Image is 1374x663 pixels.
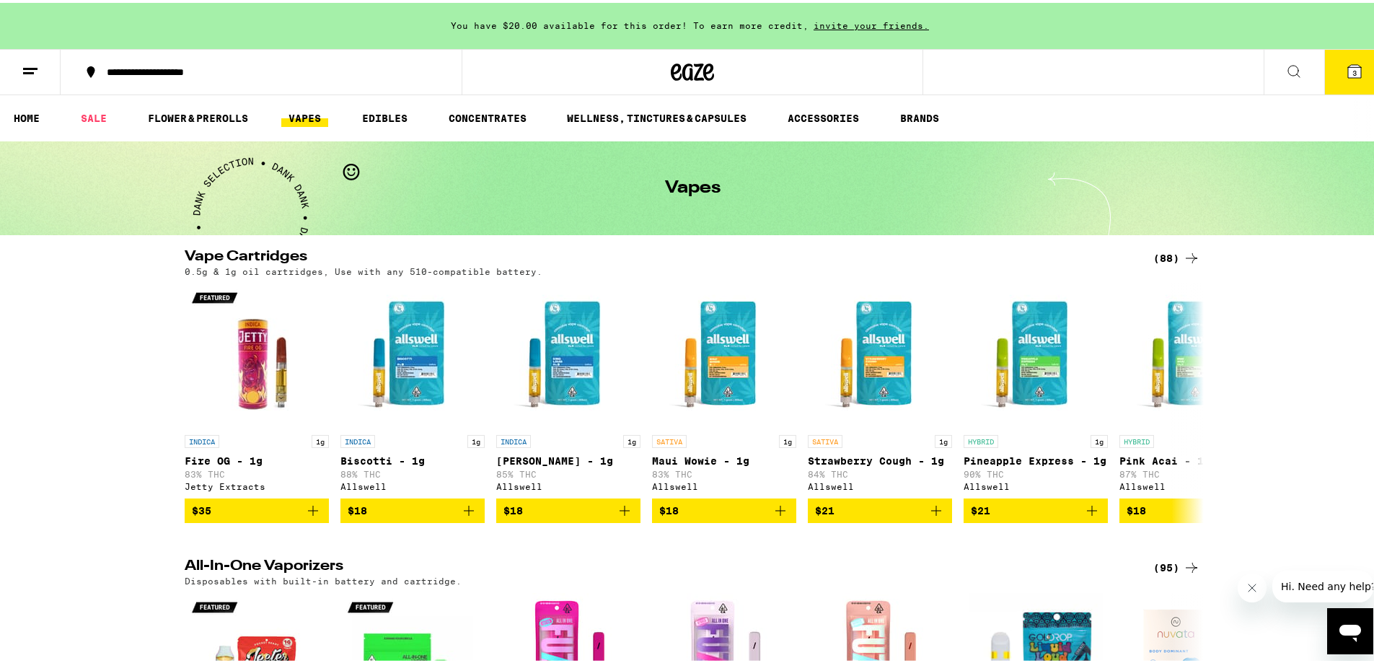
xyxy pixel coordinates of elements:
h2: Vape Cartridges [185,247,1129,264]
a: Open page for Biscotti - 1g from Allswell [340,281,485,496]
p: Strawberry Cough - 1g [808,452,952,464]
span: You have $20.00 available for this order! To earn more credit, [451,18,809,27]
p: 87% THC [1119,467,1264,476]
span: $35 [192,502,211,514]
img: Allswell - Pink Acai - 1g [1119,281,1264,425]
a: Open page for King Louis XIII - 1g from Allswell [496,281,640,496]
a: Open page for Fire OG - 1g from Jetty Extracts [185,281,329,496]
p: 83% THC [652,467,796,476]
span: Hi. Need any help? [9,10,104,22]
button: Add to bag [185,496,329,520]
a: ACCESSORIES [780,107,866,124]
p: 88% THC [340,467,485,476]
span: $18 [348,502,367,514]
a: WELLNESS, TINCTURES & CAPSULES [560,107,754,124]
a: CONCENTRATES [441,107,534,124]
div: Allswell [496,479,640,488]
p: [PERSON_NAME] - 1g [496,452,640,464]
a: SALE [74,107,114,124]
p: INDICA [496,432,531,445]
div: Allswell [808,479,952,488]
a: EDIBLES [355,107,415,124]
a: (88) [1153,247,1200,264]
a: FLOWER & PREROLLS [141,107,255,124]
p: Pink Acai - 1g [1119,452,1264,464]
h1: Vapes [665,177,721,194]
a: HOME [6,107,47,124]
button: Add to bag [340,496,485,520]
span: $18 [659,502,679,514]
span: $18 [1127,502,1146,514]
img: Allswell - Pineapple Express - 1g [964,281,1108,425]
h2: All-In-One Vaporizers [185,556,1129,574]
a: Open page for Maui Wowie - 1g from Allswell [652,281,796,496]
span: invite your friends. [809,18,934,27]
button: Add to bag [964,496,1108,520]
p: INDICA [340,432,375,445]
img: Allswell - Maui Wowie - 1g [652,281,796,425]
iframe: Button to launch messaging window [1327,605,1373,651]
span: $21 [815,502,834,514]
button: Add to bag [1119,496,1264,520]
p: SATIVA [808,432,842,445]
img: Allswell - Strawberry Cough - 1g [808,281,952,425]
p: 84% THC [808,467,952,476]
p: 83% THC [185,467,329,476]
a: Open page for Pineapple Express - 1g from Allswell [964,281,1108,496]
div: Allswell [652,479,796,488]
img: Allswell - Biscotti - 1g [340,281,485,425]
p: SATIVA [652,432,687,445]
button: Add to bag [496,496,640,520]
p: Disposables with built-in battery and cartridge. [185,574,462,583]
img: Allswell - King Louis XIII - 1g [496,281,640,425]
div: Allswell [1119,479,1264,488]
button: Add to bag [808,496,952,520]
p: 1g [935,432,952,445]
div: Allswell [340,479,485,488]
p: INDICA [185,432,219,445]
a: (95) [1153,556,1200,574]
p: 1g [1091,432,1108,445]
p: 1g [312,432,329,445]
span: 3 [1352,66,1357,74]
p: HYBRID [964,432,998,445]
p: 1g [623,432,640,445]
p: Biscotti - 1g [340,452,485,464]
a: VAPES [281,107,328,124]
p: Fire OG - 1g [185,452,329,464]
p: 85% THC [496,467,640,476]
p: 0.5g & 1g oil cartridges, Use with any 510-compatible battery. [185,264,542,273]
iframe: Close message [1238,571,1267,600]
a: BRANDS [893,107,946,124]
button: Add to bag [652,496,796,520]
p: Maui Wowie - 1g [652,452,796,464]
p: 90% THC [964,467,1108,476]
span: $21 [971,502,990,514]
a: Open page for Strawberry Cough - 1g from Allswell [808,281,952,496]
div: Allswell [964,479,1108,488]
p: Pineapple Express - 1g [964,452,1108,464]
a: Open page for Pink Acai - 1g from Allswell [1119,281,1264,496]
p: 1g [467,432,485,445]
div: Jetty Extracts [185,479,329,488]
p: HYBRID [1119,432,1154,445]
iframe: Message from company [1272,568,1373,600]
p: 1g [779,432,796,445]
span: $18 [503,502,523,514]
img: Jetty Extracts - Fire OG - 1g [185,281,329,425]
